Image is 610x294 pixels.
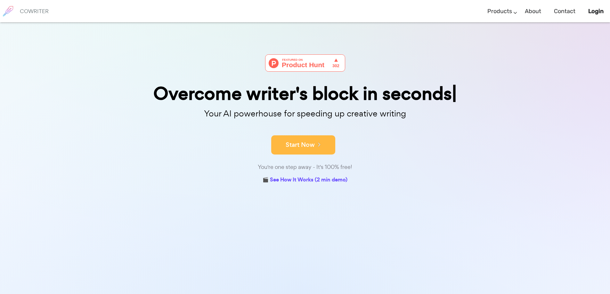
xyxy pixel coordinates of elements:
[525,2,541,21] a: About
[554,2,575,21] a: Contact
[265,54,345,72] img: Cowriter - Your AI buddy for speeding up creative writing | Product Hunt
[20,8,49,14] h6: COWRITER
[145,163,465,172] div: You're one step away - It's 100% free!
[271,135,335,155] button: Start Now
[145,84,465,103] div: Overcome writer's block in seconds
[263,175,347,185] a: 🎬 See How It Works (2 min demo)
[487,2,512,21] a: Products
[145,107,465,121] p: Your AI powerhouse for speeding up creative writing
[588,8,604,15] b: Login
[588,2,604,21] a: Login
